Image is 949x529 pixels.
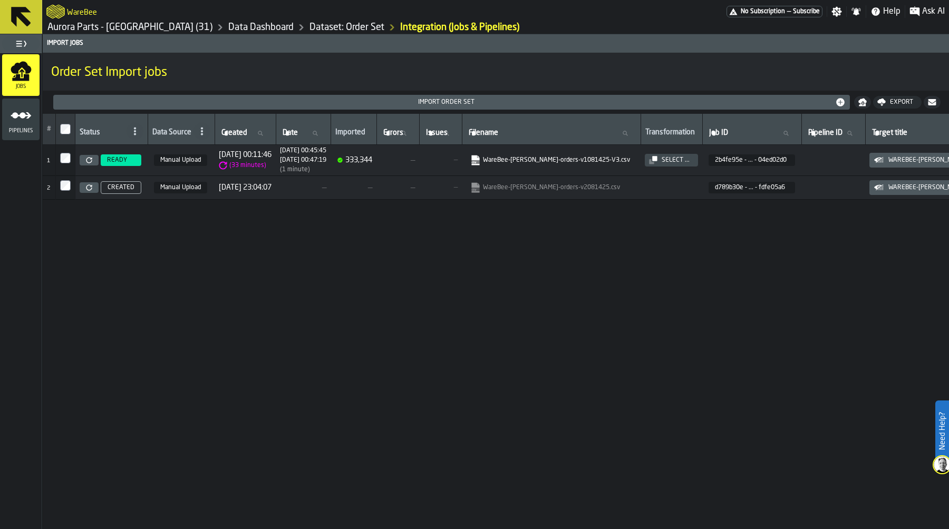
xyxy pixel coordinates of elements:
span: — [381,183,415,192]
li: menu Jobs [2,54,40,96]
span: label [221,129,247,137]
span: — [280,183,326,192]
div: Completed at 1755294439507 [280,156,326,164]
h2: Sub Title [51,62,941,64]
a: link-to-/wh/i/aa2e4adb-2cd5-4688-aa4a-ec82bcf75d46/pricing/ [727,6,822,17]
span: — [335,183,372,192]
input: label [424,126,458,140]
a: READY [99,154,143,166]
span: label [469,129,498,137]
span: — [381,156,415,164]
div: Menu Subscription [727,6,822,17]
span: 1 [47,158,50,164]
span: 333,344 [345,156,372,164]
div: Status [80,128,124,139]
span: 2b4fe95e - ... - 04ed02d0 [715,156,787,164]
span: WareBee-Aurora Reno-orders-v2081425.csv [468,180,634,195]
input: label [280,126,326,140]
h2: Sub Title [67,6,97,17]
span: [DATE] 23:04:07 [219,183,272,192]
a: link-to-/wh/i/aa2e4adb-2cd5-4688-aa4a-ec82bcf75d46/data/orders/ [309,22,384,33]
label: button-toggle-Toggle Full Menu [2,36,40,51]
span: label [426,129,448,137]
a: CREATED [99,181,143,194]
input: InputCheckbox-label-react-aria8198561280-:r5t: [60,124,71,134]
div: Import Order Set [57,99,835,106]
input: InputCheckbox-label-react-aria8198561280-:r69: [60,180,71,191]
span: Subscribe [793,8,820,15]
button: button-Select ... [645,154,698,166]
span: Jobs [2,84,40,90]
div: Integration (Jobs & Pipelines) [400,22,519,33]
span: 2 [47,185,50,191]
span: CREATED [108,184,134,191]
span: [DATE] 00:11:46 [219,151,272,159]
input: label [381,126,415,140]
div: Import Jobs [45,40,947,47]
div: Imported [335,128,372,139]
span: Help [883,5,900,18]
button: button- [854,96,871,109]
button: button- [924,96,941,109]
span: Manual Upload [154,154,207,166]
label: button-toggle-Notifications [847,6,866,17]
label: Need Help? [936,401,948,461]
span: READY [107,156,127,164]
span: label [383,129,403,137]
input: label [806,126,861,140]
header: Import Jobs [43,34,949,53]
input: label [467,126,636,140]
div: Time between creation and start (import delay / Re-Import) [219,161,272,170]
span: d789b30e-2f5d-4f90-a509-5ec0fdfe05a6 [709,182,795,193]
span: Ask AI [922,5,945,18]
span: — [787,8,791,15]
input: label [219,126,272,140]
div: Started at 1755294345391 [280,147,326,154]
span: label [872,129,907,137]
input: label [707,126,797,140]
div: Export [886,99,917,106]
span: Manual Upload [154,182,207,193]
div: title-Order Set Import jobs [43,53,949,91]
span: label [808,129,843,137]
span: # [47,125,51,133]
a: logo-header [46,2,65,21]
button: button-Import Order Set [53,95,850,110]
span: 2b4fe95e-3e57-4b57-baac-cd9204ed02d0 [709,154,795,166]
div: Select ... [657,156,694,164]
a: link-to-https://import.app.warebee.com/2b4fe95e-3e57-4b57-baac-cd9204ed02d0/input/input.csv?X-Amz... [470,155,630,165]
span: Pipelines [2,128,40,134]
nav: Breadcrumb [46,21,519,34]
label: button-toggle-Ask AI [905,5,949,18]
a: link-to-/wh/i/aa2e4adb-2cd5-4688-aa4a-ec82bcf75d46 [47,22,212,33]
label: button-toggle-Help [866,5,905,18]
span: WareBee-Aurora Reno-orders-v1081425-V3.csv [468,153,634,168]
label: button-toggle-Settings [827,6,846,17]
a: link-to-/wh/i/aa2e4adb-2cd5-4688-aa4a-ec82bcf75d46/data [228,22,294,33]
span: d789b30e - ... - fdfe05a6 [715,184,787,191]
a: link-to-null [470,182,630,193]
li: menu Pipelines [2,99,40,141]
button: button-Export [873,96,922,109]
div: Data Source [152,128,191,139]
span: — [423,184,458,191]
div: Import duration (start to completion) [280,166,326,173]
div: Transformation [645,128,698,139]
span: — [423,156,458,164]
span: label [283,129,298,137]
span: No Subscription [741,8,785,15]
span: label [709,129,728,137]
span: Order Set Import jobs [51,64,167,81]
input: InputCheckbox-label-react-aria8198561280-:r68: [60,153,71,163]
